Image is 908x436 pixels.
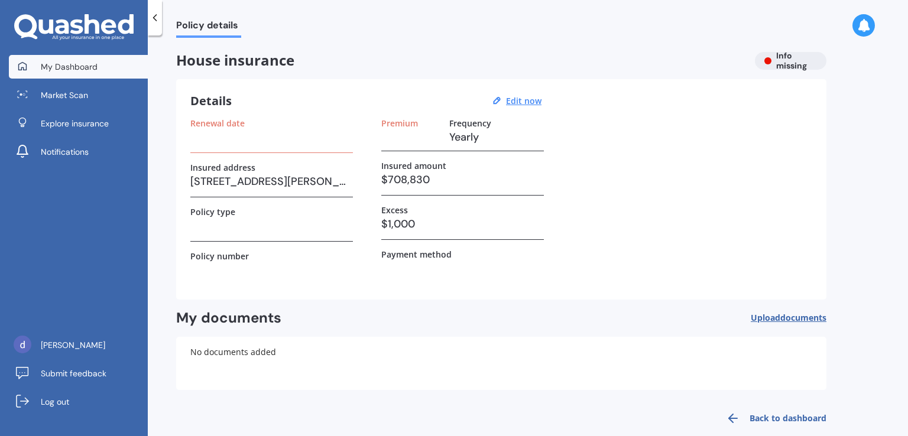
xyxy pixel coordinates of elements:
h3: [STREET_ADDRESS][PERSON_NAME] [190,173,353,190]
a: Submit feedback [9,362,148,385]
span: Market Scan [41,89,88,101]
label: Payment method [381,249,452,259]
button: Edit now [502,96,545,106]
span: My Dashboard [41,61,98,73]
a: Explore insurance [9,112,148,135]
label: Policy number [190,251,249,261]
label: Renewal date [190,118,245,128]
label: Insured address [190,162,255,173]
label: Frequency [449,118,491,128]
h3: $708,830 [381,171,544,188]
a: Market Scan [9,83,148,107]
img: ACg8ocKN3iPrSirY15QNajRouvAvpETi4IjxIimePVd-g1dLiDL2Kw=s96-c [14,336,31,353]
button: Uploaddocuments [751,309,826,327]
div: No documents added [176,337,826,390]
a: Back to dashboard [719,404,826,432]
a: Notifications [9,140,148,164]
a: My Dashboard [9,55,148,79]
span: Policy details [176,19,241,35]
a: Log out [9,390,148,414]
a: [PERSON_NAME] [9,333,148,357]
span: House insurance [176,52,745,69]
label: Insured amount [381,161,446,171]
h3: Yearly [449,128,544,146]
h3: Details [190,93,232,109]
span: Notifications [41,146,89,158]
span: Upload [751,313,826,323]
label: Premium [381,118,418,128]
span: [PERSON_NAME] [41,339,105,351]
span: Explore insurance [41,118,109,129]
h3: $1,000 [381,215,544,233]
u: Edit now [506,95,541,106]
span: Log out [41,396,69,408]
span: documents [780,312,826,323]
h2: My documents [176,309,281,327]
label: Policy type [190,207,235,217]
span: Submit feedback [41,367,106,379]
label: Excess [381,205,408,215]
